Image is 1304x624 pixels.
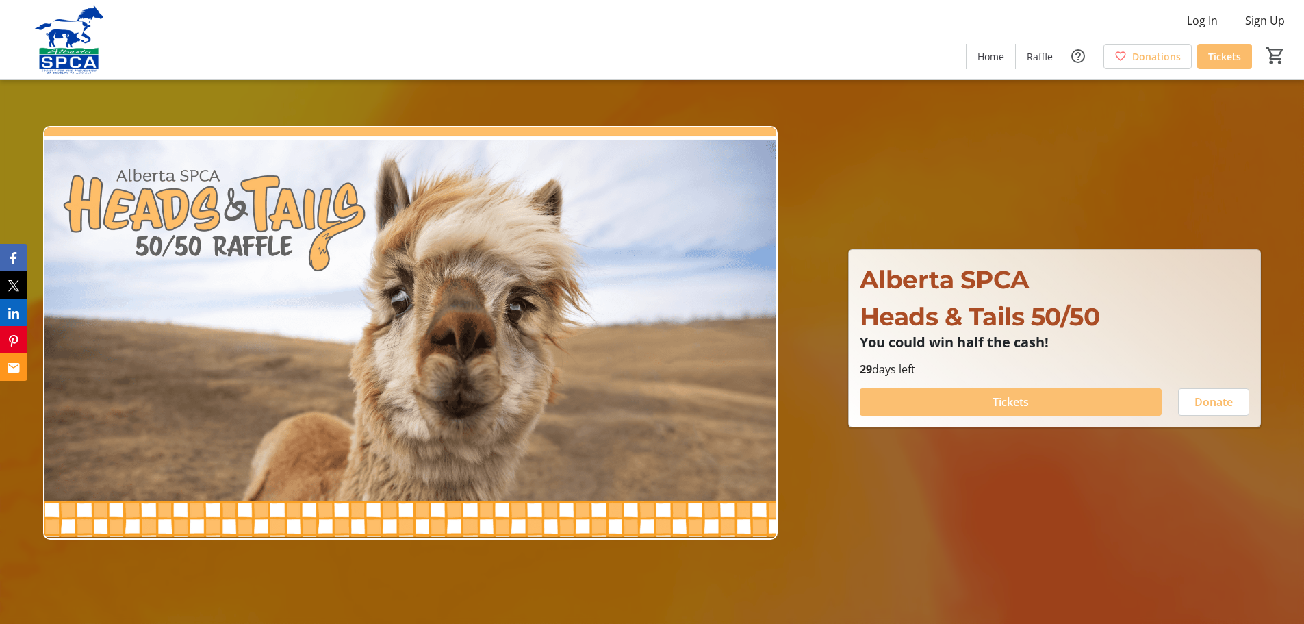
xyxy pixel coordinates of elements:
span: Raffle [1027,49,1053,64]
span: Donations [1132,49,1181,64]
img: Alberta SPCA's Logo [8,5,130,74]
button: Help [1064,42,1092,70]
span: Tickets [993,394,1029,410]
span: Log In [1187,12,1218,29]
img: Campaign CTA Media Photo [43,126,778,540]
p: days left [860,361,1249,377]
span: Heads & Tails 50/50 [860,301,1100,332]
span: Sign Up [1245,12,1285,29]
span: Alberta SPCA [860,264,1030,295]
span: 29 [860,362,872,377]
button: Cart [1263,43,1288,68]
a: Tickets [1197,44,1252,69]
p: You could win half the cash! [860,335,1249,350]
span: Home [977,49,1004,64]
span: Donate [1194,394,1233,410]
button: Tickets [860,388,1162,416]
button: Donate [1178,388,1249,416]
a: Home [967,44,1015,69]
button: Sign Up [1234,10,1296,32]
button: Log In [1176,10,1229,32]
a: Raffle [1016,44,1064,69]
a: Donations [1103,44,1192,69]
span: Tickets [1208,49,1241,64]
